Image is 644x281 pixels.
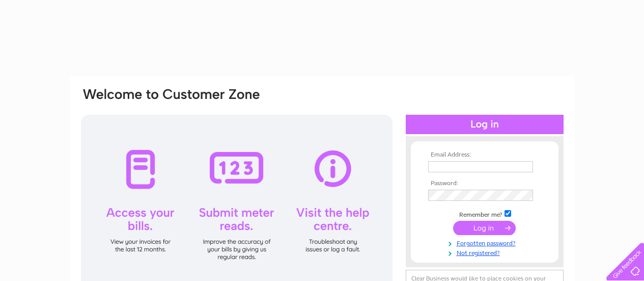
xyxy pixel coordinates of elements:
th: Password: [426,180,544,187]
th: Email Address: [426,151,544,159]
a: Forgotten password? [428,238,544,247]
a: Not registered? [428,247,544,257]
td: Remember me? [426,209,544,219]
input: Submit [453,221,516,235]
